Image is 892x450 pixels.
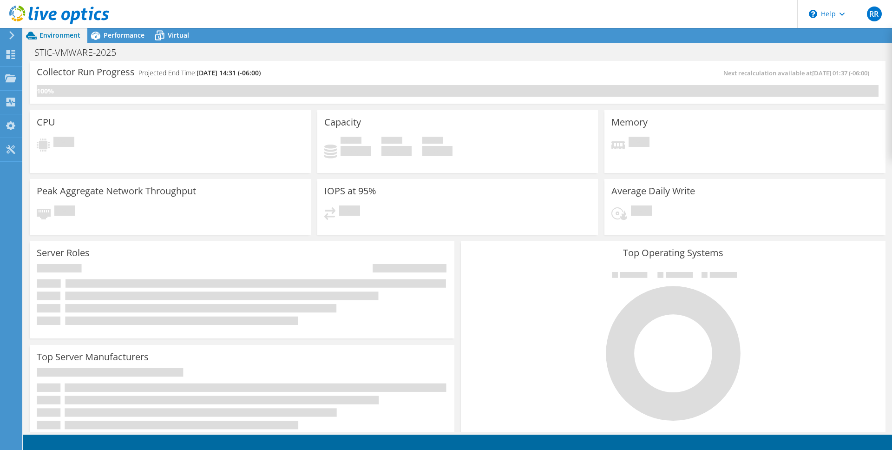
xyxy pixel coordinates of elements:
[867,7,882,21] span: RR
[611,186,695,196] h3: Average Daily Write
[324,117,361,127] h3: Capacity
[37,248,90,258] h3: Server Roles
[197,68,261,77] span: [DATE] 14:31 (-06:00)
[104,31,144,40] span: Performance
[629,137,649,149] span: Pending
[341,146,371,156] h4: 0 GiB
[37,352,149,362] h3: Top Server Manufacturers
[53,137,74,149] span: Pending
[468,248,879,258] h3: Top Operating Systems
[341,137,361,146] span: Used
[611,117,648,127] h3: Memory
[809,10,817,18] svg: \n
[39,31,80,40] span: Environment
[812,69,869,77] span: [DATE] 01:37 (-06:00)
[168,31,189,40] span: Virtual
[339,205,360,218] span: Pending
[37,117,55,127] h3: CPU
[324,186,376,196] h3: IOPS at 95%
[422,137,443,146] span: Total
[631,205,652,218] span: Pending
[37,186,196,196] h3: Peak Aggregate Network Throughput
[30,47,131,58] h1: STIC-VMWARE-2025
[138,68,261,78] h4: Projected End Time:
[54,205,75,218] span: Pending
[422,146,453,156] h4: 0 GiB
[381,146,412,156] h4: 0 GiB
[381,137,402,146] span: Free
[723,69,874,77] span: Next recalculation available at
